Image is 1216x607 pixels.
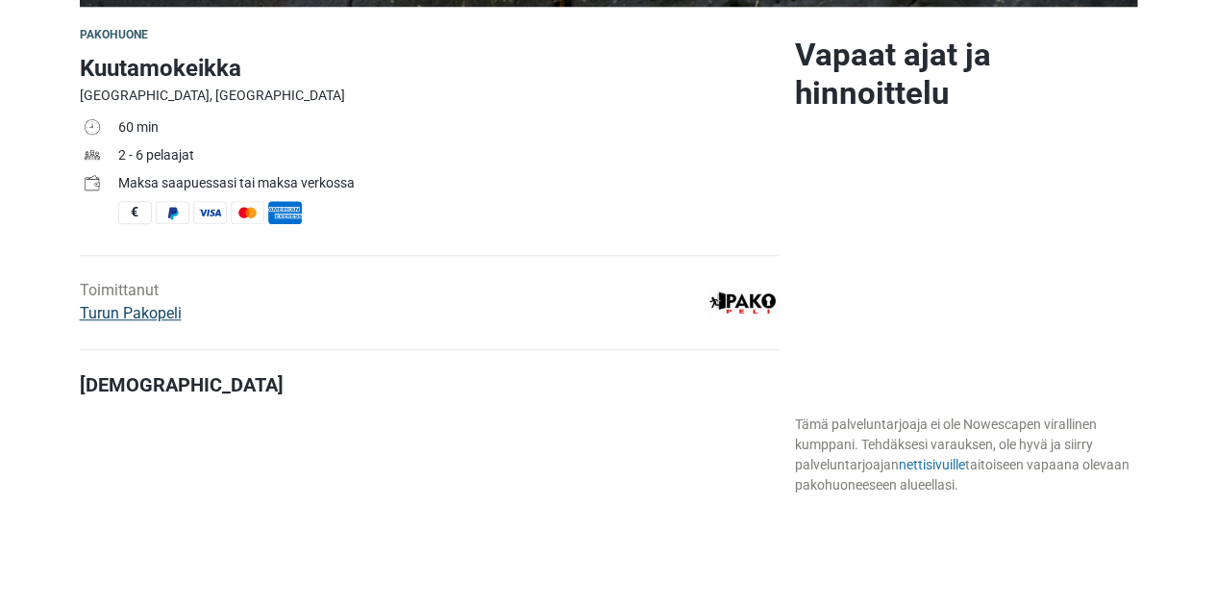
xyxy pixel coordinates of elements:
[268,201,302,224] span: American Express
[118,143,780,171] td: 2 - 6 pelaajat
[795,415,1137,495] div: Tämä palveluntarjoaja ei ole Nowescapen virallinen kumppani. Tehdäksesi varauksen, ole hyvä ja si...
[795,36,1137,113] h2: Vapaat ajat ja hinnoittelu
[795,136,1137,405] iframe: Advertisement
[80,304,182,322] a: Turun Pakopeli
[80,279,182,325] div: Toimittanut
[80,86,780,106] div: [GEOGRAPHIC_DATA], [GEOGRAPHIC_DATA]
[118,115,780,143] td: 60 min
[193,201,227,224] span: Visa
[118,201,152,224] span: Käteinen
[899,457,965,472] a: nettisivuille
[706,266,780,340] img: 3871bd64012152bfl.png
[80,28,149,41] span: Pakohuone
[80,373,780,396] h4: [DEMOGRAPHIC_DATA]
[231,201,264,224] span: MasterCard
[156,201,189,224] span: PayPal
[80,51,780,86] h1: Kuutamokeikka
[118,173,780,193] div: Maksa saapuessasi tai maksa verkossa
